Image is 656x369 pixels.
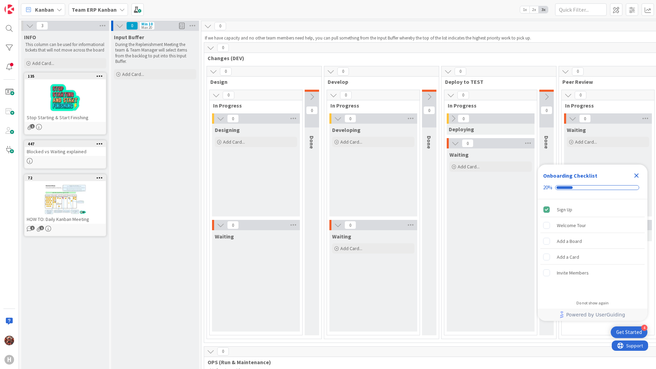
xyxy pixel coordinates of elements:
div: 72HOW TO: Daily Kanban Meeting [25,175,106,224]
span: 0 [455,67,466,76]
span: 0 [340,91,352,99]
span: 0 [126,22,138,30]
span: 1x [520,6,529,13]
span: 2x [529,6,539,13]
div: Add a Card [557,253,579,261]
span: Waiting [215,233,234,240]
span: Deploy to TEST [445,78,548,85]
input: Quick Filter... [555,3,607,16]
img: JK [4,336,14,345]
div: 72 [28,176,106,180]
span: Done [308,136,315,149]
div: 447 [28,142,106,146]
div: Invite Members is incomplete. [540,265,645,280]
div: HOW TO: Daily Kanban Meeting [25,215,106,224]
span: 0 [227,221,239,229]
div: 135 [25,73,106,79]
span: 0 [458,114,469,123]
span: Waiting [332,233,351,240]
div: Welcome Tour is incomplete. [540,218,645,233]
div: Do not show again [576,300,609,306]
span: Kanban [35,5,54,14]
span: 0 [306,106,318,114]
div: Add a Card is incomplete. [540,249,645,265]
div: Add a Board is incomplete. [540,234,645,249]
div: 135 [28,74,106,79]
span: Add Card... [458,164,480,170]
span: 0 [227,114,239,123]
div: Max 20 [141,26,152,29]
div: Blocked vs Waiting explained [25,147,106,156]
a: Powered by UserGuiding [541,309,644,321]
span: 0 [579,114,591,123]
span: Powered by UserGuiding [566,311,625,319]
div: Get Started [616,329,642,336]
div: Open Get Started checklist, remaining modules: 4 [611,326,647,338]
span: 3 [36,22,48,30]
span: Input Buffer [114,34,144,41]
div: 20% [543,184,552,191]
span: 0 [337,67,349,76]
div: Sign Up is complete. [540,202,645,217]
span: In Progress [565,102,646,109]
div: 135Stop Starting & Start Finishing [25,73,106,122]
span: 1 [30,124,35,128]
span: 0 [457,91,469,99]
span: 0 [214,22,226,30]
span: 0 [423,106,435,114]
span: 0 [344,114,356,123]
div: 4 [641,325,647,331]
span: In Progress [330,102,411,109]
img: Visit kanbanzone.com [4,4,14,14]
span: Support [14,1,31,9]
span: Add Card... [122,71,144,77]
a: 447Blocked vs Waiting explained [24,140,106,169]
div: Checklist items [538,199,647,296]
div: Checklist Container [538,165,647,321]
span: Add Card... [340,245,362,251]
div: Add a Board [557,237,582,245]
span: Done [426,136,433,149]
span: In Progress [448,102,528,109]
p: This column can be used for informational tickets that will not move across the board [25,42,105,53]
span: 0 [217,347,229,356]
p: During the Replenishment Meeting the team & Team Manager will select items from the backlog to pu... [115,42,195,64]
div: 447 [25,141,106,147]
span: 3x [539,6,548,13]
span: 0 [217,44,229,52]
span: 0 [572,67,584,76]
span: 0 [220,67,232,76]
span: 0 [462,139,473,147]
span: 0 [541,106,552,114]
span: 0 [223,91,234,99]
div: Checklist progress: 20% [543,184,642,191]
span: 1 [30,226,35,230]
span: Add Card... [223,139,245,145]
div: Sign Up [557,205,572,214]
span: In Progress [213,102,294,109]
div: 447Blocked vs Waiting explained [25,141,106,156]
span: Add Card... [32,60,54,66]
span: Add Card... [575,139,597,145]
span: Done [543,136,550,149]
div: Close Checklist [631,170,642,181]
span: 0 [344,221,356,229]
span: Develop [328,78,430,85]
span: 0 [575,91,586,99]
span: Waiting [449,151,469,158]
div: Footer [538,309,647,321]
span: INFO [24,34,36,41]
span: Waiting [567,126,586,133]
div: Stop Starting & Start Finishing [25,113,106,122]
div: Min 10 [141,22,153,26]
span: Deploying [449,126,474,133]
div: Invite Members [557,269,589,277]
div: Welcome Tour [557,221,586,230]
div: H [4,355,14,365]
span: 1 [39,226,44,230]
span: Add Card... [340,139,362,145]
b: Team ERP Kanban [72,6,117,13]
a: 135Stop Starting & Start Finishing [24,72,106,135]
div: Onboarding Checklist [543,171,597,180]
span: Design [210,78,313,85]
